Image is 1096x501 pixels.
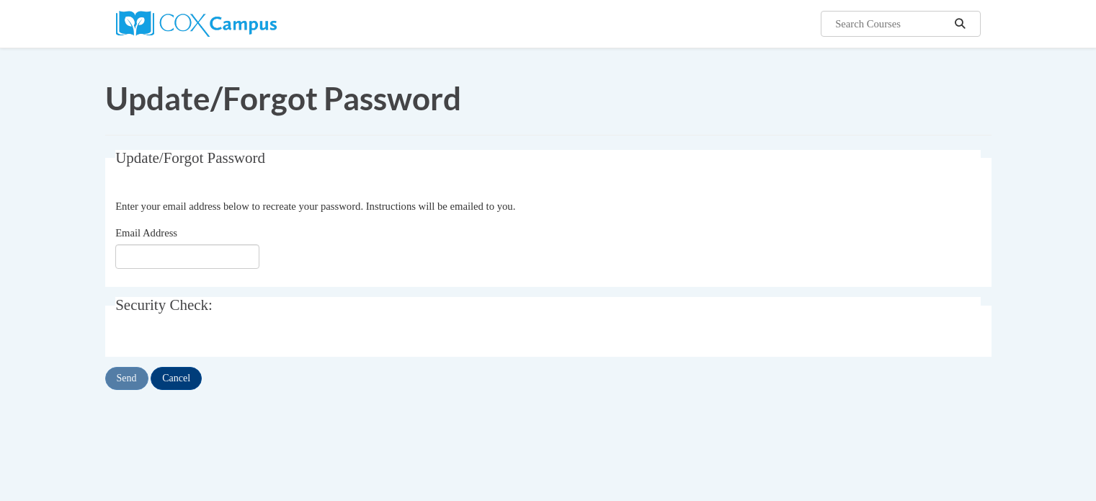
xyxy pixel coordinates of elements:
[949,15,971,32] button: Search
[116,11,277,37] img: Cox Campus
[115,227,177,239] span: Email Address
[115,244,259,269] input: Email
[834,15,949,32] input: Search Courses
[151,367,202,390] input: Cancel
[116,17,277,29] a: Cox Campus
[115,149,265,167] span: Update/Forgot Password
[105,79,461,117] span: Update/Forgot Password
[115,296,213,314] span: Security Check:
[115,200,515,212] span: Enter your email address below to recreate your password. Instructions will be emailed to you.
[953,19,966,30] i: 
